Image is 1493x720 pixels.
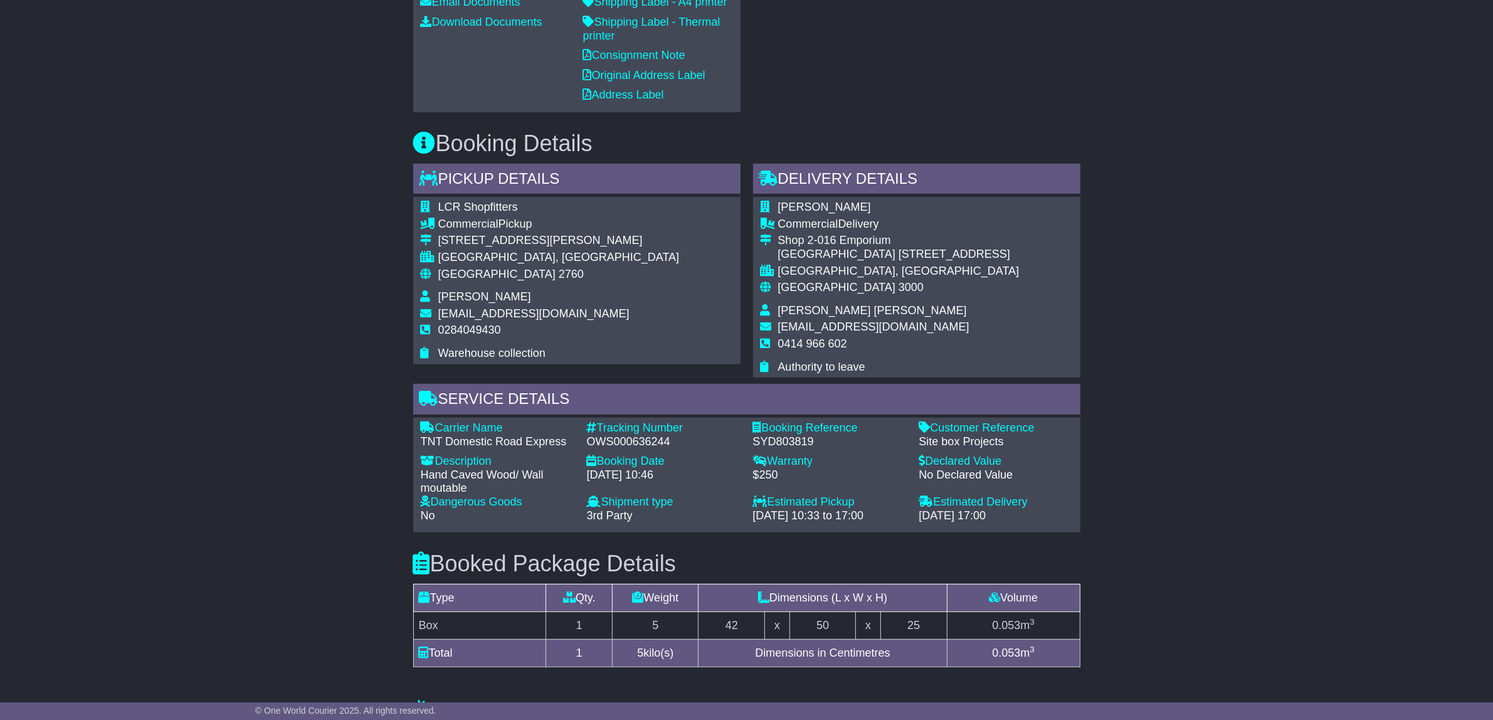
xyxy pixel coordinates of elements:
span: [PERSON_NAME] [438,290,531,303]
div: Description [421,455,574,469]
div: Shipment type [587,495,741,509]
td: Qty. [546,584,613,611]
div: Hand Caved Wood/ Wall moutable [421,469,574,495]
h3: Booked Package Details [413,551,1080,576]
td: 5 [613,611,699,639]
td: Type [413,584,546,611]
td: m [947,611,1080,639]
div: [STREET_ADDRESS][PERSON_NAME] [438,234,680,248]
div: Estimated Delivery [919,495,1073,509]
div: Pickup [438,218,680,231]
span: 0284049430 [438,324,501,336]
span: 0.053 [992,619,1020,632]
div: Estimated Pickup [753,495,907,509]
span: Commercial [438,218,499,230]
td: Volume [947,584,1080,611]
td: x [856,611,880,639]
span: 5 [637,647,643,659]
sup: 3 [1030,645,1035,654]
span: [GEOGRAPHIC_DATA] [778,281,895,294]
div: Delivery [778,218,1020,231]
td: m [947,639,1080,667]
span: 0414 966 602 [778,337,847,350]
div: [DATE] 10:33 to 17:00 [753,509,907,523]
div: OWS000636244 [587,435,741,449]
a: Original Address Label [583,69,705,82]
span: 3000 [899,281,924,294]
div: Declared Value [919,455,1073,469]
div: Customer Reference [919,421,1073,435]
div: [GEOGRAPHIC_DATA] [STREET_ADDRESS] [778,248,1020,262]
span: Commercial [778,218,838,230]
div: Shop 2-016 Emporium [778,234,1020,248]
td: 1 [546,611,613,639]
div: Tracking Number [587,421,741,435]
div: Carrier Name [421,421,574,435]
div: Delivery Details [753,164,1080,198]
td: 25 [880,611,947,639]
div: Site box Projects [919,435,1073,449]
td: kilo(s) [613,639,699,667]
span: Authority to leave [778,361,865,373]
a: Shipping Label - Thermal printer [583,16,720,42]
sup: 3 [1030,617,1035,627]
a: Consignment Note [583,49,685,61]
a: Address Label [583,88,664,101]
span: [EMAIL_ADDRESS][DOMAIN_NAME] [778,320,969,333]
div: Dangerous Goods [421,495,574,509]
span: Warehouse collection [438,347,546,359]
div: Pickup Details [413,164,741,198]
a: Download Documents [421,16,542,28]
div: SYD803819 [753,435,907,449]
td: Total [413,639,546,667]
td: 42 [699,611,765,639]
div: Booking Reference [753,421,907,435]
div: $250 [753,469,907,482]
div: Booking Date [587,455,741,469]
span: [GEOGRAPHIC_DATA] [438,268,556,280]
div: [GEOGRAPHIC_DATA], [GEOGRAPHIC_DATA] [438,251,680,265]
div: Warranty [753,455,907,469]
div: [DATE] 17:00 [919,509,1073,523]
td: x [765,611,789,639]
div: [GEOGRAPHIC_DATA], [GEOGRAPHIC_DATA] [778,265,1020,278]
span: [EMAIL_ADDRESS][DOMAIN_NAME] [438,307,630,320]
span: 3rd Party [587,509,633,522]
div: TNT Domestic Road Express [421,435,574,449]
td: Box [413,611,546,639]
h3: Booking Details [413,131,1080,156]
td: Dimensions (L x W x H) [699,584,947,611]
span: 0.053 [992,647,1020,659]
td: 1 [546,639,613,667]
span: LCR Shopfitters [438,201,518,213]
td: Weight [613,584,699,611]
div: No Declared Value [919,469,1073,482]
span: © One World Courier 2025. All rights reserved. [255,706,436,716]
span: [PERSON_NAME] [PERSON_NAME] [778,304,967,317]
span: 2760 [559,268,584,280]
td: 50 [789,611,856,639]
div: [DATE] 10:46 [587,469,741,482]
span: No [421,509,435,522]
span: [PERSON_NAME] [778,201,871,213]
div: Service Details [413,384,1080,418]
td: Dimensions in Centimetres [699,639,947,667]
